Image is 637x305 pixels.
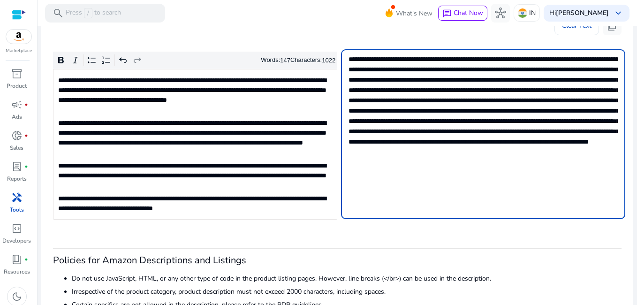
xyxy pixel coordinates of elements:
img: in.svg [518,8,527,18]
button: hub [491,4,510,23]
span: donut_small [11,130,23,141]
p: Developers [2,236,31,245]
h3: Policies for Amazon Descriptions and Listings [53,255,622,266]
p: Marketplace [6,47,32,54]
b: [PERSON_NAME] [556,8,609,17]
label: 147 [280,57,290,64]
span: fiber_manual_record [24,165,28,168]
span: inventory_2 [11,68,23,79]
p: Resources [4,267,30,276]
span: / [84,8,92,18]
span: fiber_manual_record [24,258,28,261]
p: Hi [549,10,609,16]
img: amazon.svg [6,30,31,44]
span: campaign [11,99,23,110]
span: search [53,8,64,19]
span: lab_profile [11,161,23,172]
div: Editor toolbar [53,52,337,69]
span: code_blocks [11,223,23,234]
button: chatChat Now [438,6,487,21]
p: Product [7,82,27,90]
span: book_4 [11,254,23,265]
span: fiber_manual_record [24,134,28,137]
button: Clear Text [554,16,599,35]
div: Rich Text Editor. Editing area: main. Press Alt+0 for help. [53,69,337,220]
span: fiber_manual_record [24,103,28,107]
p: Press to search [66,8,121,18]
p: Reports [7,175,27,183]
span: What's New [396,5,432,22]
span: handyman [11,192,23,203]
span: keyboard_arrow_down [613,8,624,19]
span: dark_mode [11,291,23,302]
span: hub [495,8,506,19]
p: Tools [10,206,24,214]
p: Sales [10,144,23,152]
span: Chat Now [454,8,483,17]
li: Irrespective of the product category, product description must not exceed 2000 characters, includ... [72,287,622,297]
span: chat [442,9,452,18]
p: IN [529,5,536,21]
label: 1022 [322,57,335,64]
div: Words: Characters: [261,54,335,66]
span: content_copy [607,20,618,31]
li: Do not use JavaScript, HTML, or any other type of code in the product listing pages. However, lin... [72,274,622,283]
p: Ads [12,113,22,121]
